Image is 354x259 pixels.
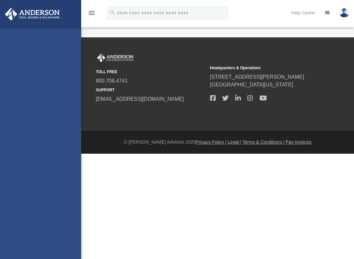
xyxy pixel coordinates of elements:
[3,8,62,20] img: Anderson Advisors Platinum Portal
[96,78,128,84] a: 800.706.4741
[210,74,304,80] a: [STREET_ADDRESS][PERSON_NAME]
[228,139,241,145] a: Legal |
[88,12,95,17] a: menu
[196,139,227,145] a: Privacy Policy |
[339,8,349,18] img: User Pic
[243,139,284,145] a: Terms & Conditions |
[210,65,320,71] small: Headquarters & Operations
[96,69,206,75] small: TOLL FREE
[96,96,184,102] a: [EMAIL_ADDRESS][DOMAIN_NAME]
[88,9,95,17] i: menu
[96,54,135,62] img: Anderson Advisors Platinum Portal
[210,82,293,87] a: [GEOGRAPHIC_DATA][US_STATE]
[108,9,116,16] i: search
[81,139,354,146] div: © [PERSON_NAME] Advisors 2025
[285,139,311,145] a: Pay Invoices
[96,87,206,93] small: SUPPORT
